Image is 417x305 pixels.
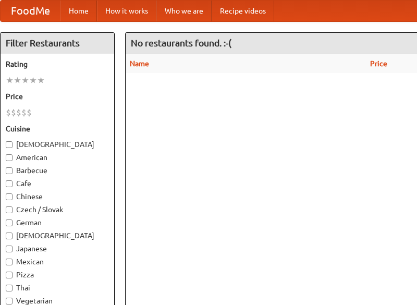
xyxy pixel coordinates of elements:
li: $ [27,107,32,118]
input: Thai [6,285,13,291]
input: [DEMOGRAPHIC_DATA] [6,141,13,148]
input: Chinese [6,193,13,200]
input: Barbecue [6,167,13,174]
label: Cafe [6,178,109,189]
li: $ [6,107,11,118]
ng-pluralize: No restaurants found. :-( [131,38,231,48]
li: ★ [29,75,37,86]
li: $ [21,107,27,118]
a: FoodMe [1,1,60,21]
input: Japanese [6,246,13,252]
a: Price [370,59,387,68]
label: Czech / Slovak [6,204,109,215]
li: ★ [6,75,14,86]
label: Mexican [6,257,109,267]
input: Cafe [6,180,13,187]
a: Home [60,1,97,21]
h5: Cuisine [6,124,109,134]
label: Thai [6,283,109,293]
li: ★ [37,75,45,86]
h4: Filter Restaurants [1,33,114,54]
input: Vegetarian [6,298,13,304]
label: Pizza [6,270,109,280]
a: Recipe videos [212,1,274,21]
label: Japanese [6,243,109,254]
a: How it works [97,1,156,21]
input: American [6,154,13,161]
input: [DEMOGRAPHIC_DATA] [6,233,13,239]
h5: Price [6,91,109,102]
input: German [6,219,13,226]
a: Who we are [156,1,212,21]
li: ★ [14,75,21,86]
label: American [6,152,109,163]
label: German [6,217,109,228]
a: Name [130,59,149,68]
li: ★ [21,75,29,86]
label: [DEMOGRAPHIC_DATA] [6,230,109,241]
input: Czech / Slovak [6,206,13,213]
li: $ [11,107,16,118]
label: Barbecue [6,165,109,176]
input: Mexican [6,259,13,265]
label: [DEMOGRAPHIC_DATA] [6,139,109,150]
li: $ [16,107,21,118]
h5: Rating [6,59,109,69]
input: Pizza [6,272,13,278]
label: Chinese [6,191,109,202]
